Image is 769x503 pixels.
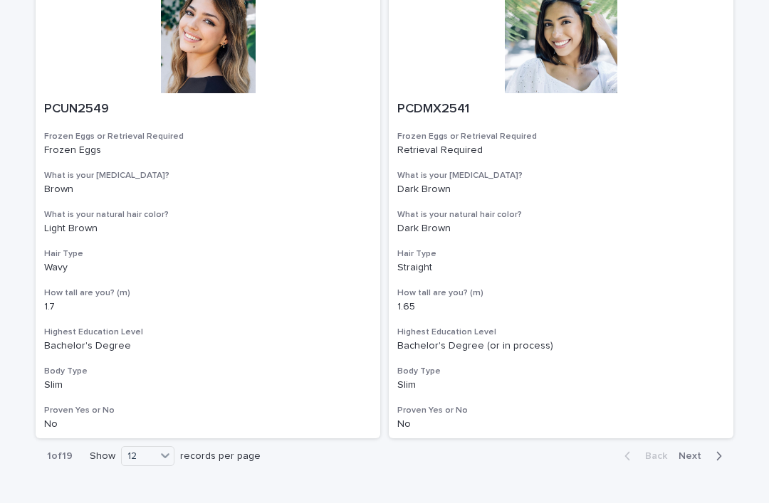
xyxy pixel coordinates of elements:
p: No [44,418,372,430]
h3: What is your natural hair color? [44,209,372,221]
p: Slim [44,379,372,391]
p: Light Brown [44,223,372,235]
p: Retrieval Required [397,144,725,157]
h3: Hair Type [44,248,372,260]
h3: What is your natural hair color? [397,209,725,221]
span: Back [637,451,667,461]
p: Show [90,450,115,462]
p: Slim [397,379,725,391]
h3: Body Type [44,366,372,377]
h3: Frozen Eggs or Retrieval Required [397,131,725,142]
p: Dark Brown [397,223,725,235]
h3: What is your [MEDICAL_DATA]? [44,170,372,181]
p: Bachelor's Degree [44,340,372,352]
p: Frozen Eggs [44,144,372,157]
h3: How tall are you? (m) [44,287,372,299]
h3: Highest Education Level [397,327,725,338]
p: PCUN2549 [44,102,372,117]
p: Brown [44,184,372,196]
div: 12 [122,449,156,464]
p: Straight [397,262,725,274]
p: 1 of 19 [36,439,84,474]
p: 1.65 [397,301,725,313]
p: PCDMX2541 [397,102,725,117]
span: Next [679,451,710,461]
p: 1.7 [44,301,372,313]
h3: Body Type [397,366,725,377]
h3: Hair Type [397,248,725,260]
h3: How tall are you? (m) [397,287,725,299]
p: Wavy [44,262,372,274]
h3: Proven Yes or No [397,405,725,416]
h3: What is your [MEDICAL_DATA]? [397,170,725,181]
h3: Proven Yes or No [44,405,372,416]
p: records per page [180,450,261,462]
h3: Frozen Eggs or Retrieval Required [44,131,372,142]
p: Bachelor's Degree (or in process) [397,340,725,352]
button: Back [613,450,673,462]
button: Next [673,450,733,462]
p: No [397,418,725,430]
h3: Highest Education Level [44,327,372,338]
p: Dark Brown [397,184,725,196]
